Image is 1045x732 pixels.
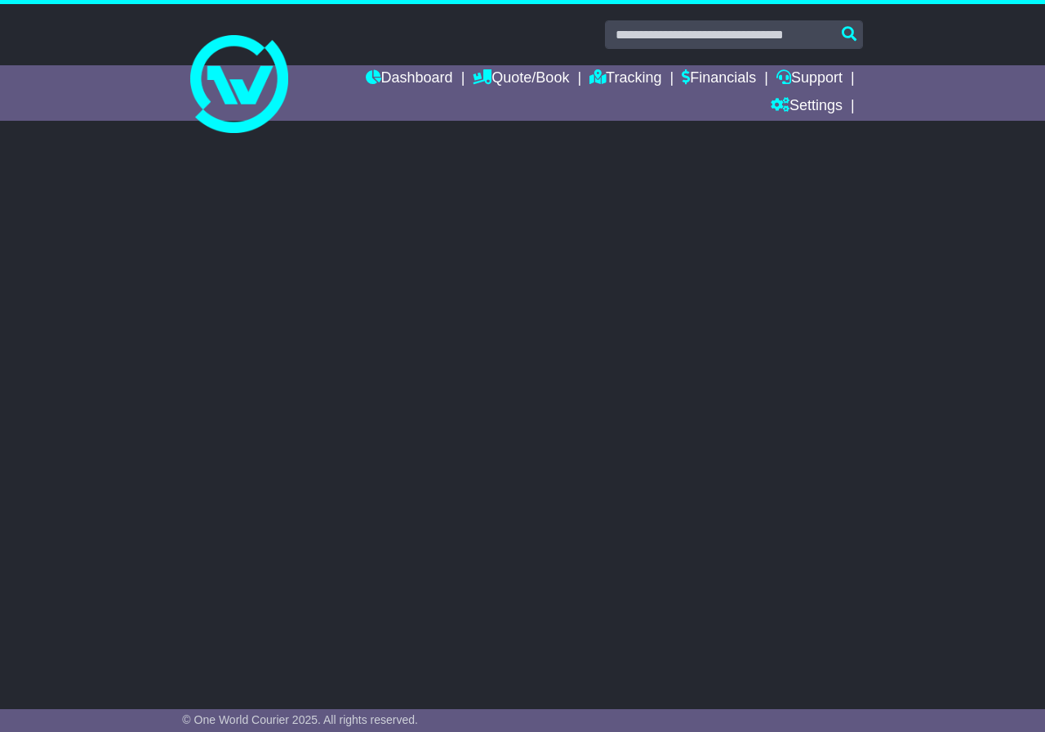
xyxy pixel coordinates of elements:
[776,65,843,93] a: Support
[366,65,453,93] a: Dashboard
[473,65,569,93] a: Quote/Book
[589,65,661,93] a: Tracking
[771,93,843,121] a: Settings
[682,65,756,93] a: Financials
[182,713,418,726] span: © One World Courier 2025. All rights reserved.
